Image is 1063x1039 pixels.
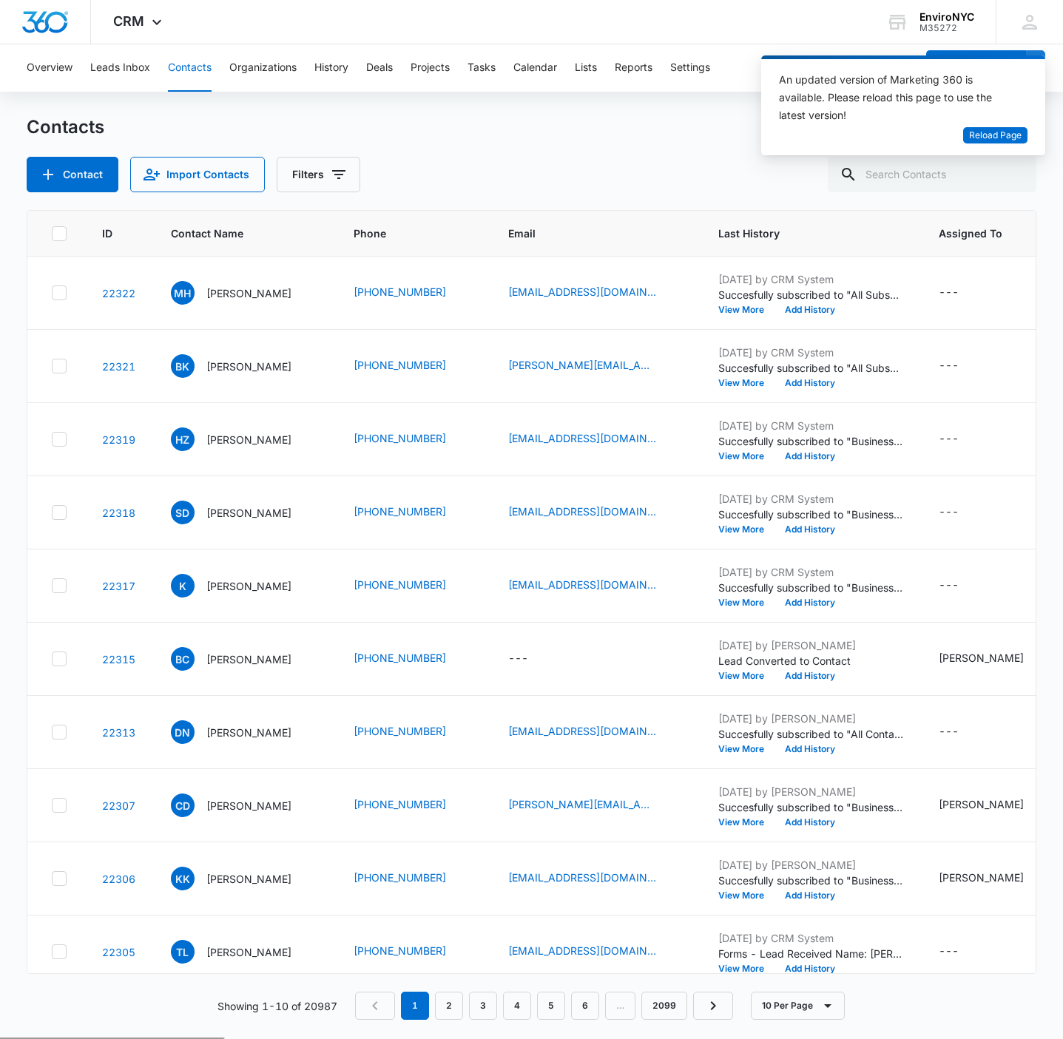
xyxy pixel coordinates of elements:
p: [PERSON_NAME] [206,798,291,813]
p: [DATE] by [PERSON_NAME] [718,857,903,873]
div: Phone - 9175398687 - Select to Edit Field [354,577,473,595]
button: Contacts [168,44,212,92]
a: [EMAIL_ADDRESS][DOMAIN_NAME] [508,284,656,299]
button: View More [718,525,775,534]
p: Succesfully subscribed to "Business Inquiry". [718,799,903,815]
p: [PERSON_NAME] [206,725,291,740]
a: Navigate to contact details page for Sheng Dong wang [102,507,135,519]
nav: Pagination [355,992,733,1020]
div: --- [939,357,959,375]
div: Phone - +18598019323 - Select to Edit Field [354,650,473,668]
div: Email - cherwang5200@gmail.com - Select to Edit Field [508,504,683,521]
p: [PERSON_NAME] [206,285,291,301]
span: TL [171,940,195,964]
div: --- [939,723,959,741]
a: [EMAIL_ADDRESS][DOMAIN_NAME] [508,504,656,519]
a: [PERSON_NAME][EMAIL_ADDRESS][PERSON_NAME][DOMAIN_NAME] [508,796,656,812]
span: BK [171,354,195,378]
p: [PERSON_NAME] [206,505,291,521]
button: View More [718,818,775,827]
button: Lists [575,44,597,92]
p: [DATE] by CRM System [718,930,903,946]
a: Navigate to contact details page for Benjamin Kinsella [102,360,135,373]
div: Assigned To - - Select to Edit Field [939,577,985,595]
button: Add History [775,379,846,387]
button: View More [718,379,775,387]
div: Assigned To - Joe Inzone - Select to Edit Field [939,870,1050,887]
a: [PHONE_NUMBER] [354,430,446,446]
div: Assigned To - Alfredo Hinojo - Select to Edit Field [939,796,1050,814]
button: View More [718,745,775,754]
div: An updated version of Marketing 360 is available. Please reload this page to use the latest version! [779,71,1010,124]
h1: Contacts [27,116,104,138]
div: Contact Name - Tracy Lin - Select to Edit Field [171,940,318,964]
span: CRM [113,13,144,29]
p: [DATE] by [PERSON_NAME] [718,784,903,799]
button: Add Contact [27,157,118,192]
div: Contact Name - Sheng Dong wang - Select to Edit Field [171,501,318,524]
div: Phone - 8598019323 - Select to Edit Field [354,357,473,375]
div: Phone - 9175139921 - Select to Edit Field [354,504,473,521]
p: Succesfully subscribed to "All Subscribers". [718,360,903,376]
div: --- [939,504,959,521]
a: Navigate to contact details page for Tracy Lin [102,946,135,958]
a: Page 2099 [641,992,687,1020]
p: [PERSON_NAME] [206,871,291,887]
span: SD [171,501,195,524]
div: Assigned To - - Select to Edit Field [939,943,985,961]
button: Add History [775,891,846,900]
p: [PERSON_NAME] [206,652,291,667]
div: --- [508,650,528,668]
p: [DATE] by CRM System [718,345,903,360]
div: Email - kinsella.benjamin@gmail.com - Select to Edit Field [508,357,683,375]
div: Email - godblessshen@gmail.com - Select to Edit Field [508,430,683,448]
p: [PERSON_NAME] [206,578,291,594]
button: View More [718,305,775,314]
button: Settings [670,44,710,92]
em: 1 [401,992,429,1020]
div: Email - lintracy@gmail.com - Select to Edit Field [508,943,683,961]
button: Add History [775,964,846,973]
button: Overview [27,44,72,92]
span: CD [171,793,195,817]
div: Assigned To - - Select to Edit Field [939,284,985,302]
div: Assigned To - - Select to Edit Field [939,430,985,448]
div: Contact Name - Daniel New - Select to Edit Field [171,720,318,744]
p: Succesfully subscribed to "Business Inquiry". [718,580,903,595]
a: [EMAIL_ADDRESS][DOMAIN_NAME] [508,577,656,592]
a: [EMAIL_ADDRESS][DOMAIN_NAME] [508,723,656,739]
a: [PHONE_NUMBER] [354,577,446,592]
div: Email - ldanielnew@gmail.com - Select to Edit Field [508,723,683,741]
p: [DATE] by CRM System [718,271,903,287]
p: [DATE] by [PERSON_NAME] [718,711,903,726]
div: account id [919,23,974,33]
p: Succesfully subscribed to "Business Inquiry". [718,873,903,888]
a: [PHONE_NUMBER] [354,284,446,299]
a: [PHONE_NUMBER] [354,796,446,812]
p: Succesfully subscribed to "Business Inquiry". [718,507,903,522]
div: Assigned To - - Select to Edit Field [939,504,985,521]
input: Search Contacts [828,157,1036,192]
a: Navigate to contact details page for Huashen ZHU [102,433,135,446]
a: Navigate to contact details page for Candice Davenport [102,799,135,812]
div: Contact Name - Mohammed Habul - Select to Edit Field [171,281,318,305]
div: Contact Name - Ben Constella - Select to Edit Field [171,647,318,671]
a: Navigate to contact details page for Mohammed Habul [102,287,135,299]
div: Email - candice.m.davenport@gmail.com - Select to Edit Field [508,796,683,814]
button: View More [718,671,775,680]
a: Page 3 [469,992,497,1020]
span: Email [508,226,661,241]
p: [PERSON_NAME] [206,432,291,447]
div: --- [939,430,959,448]
span: KK [171,867,195,890]
a: Page 4 [503,992,531,1020]
div: Contact Name - Benjamin Kinsella - Select to Edit Field [171,354,318,378]
span: Assigned To [939,226,1029,241]
p: Succesfully subscribed to "Business Inquiry". [718,433,903,449]
div: Contact Name - Huashen ZHU - Select to Edit Field [171,427,318,451]
button: Calendar [513,44,557,92]
button: Leads Inbox [90,44,150,92]
a: [EMAIL_ADDRESS][DOMAIN_NAME] [508,870,656,885]
button: Tasks [468,44,496,92]
p: [DATE] by CRM System [718,564,903,580]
